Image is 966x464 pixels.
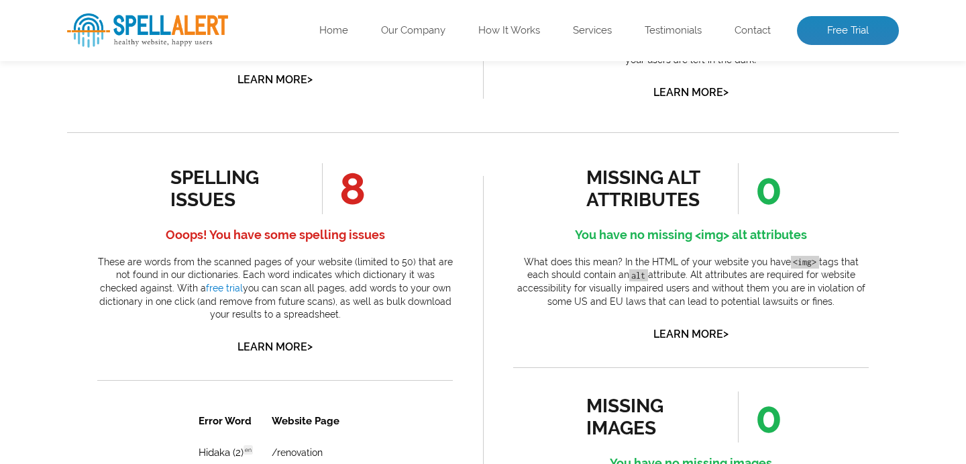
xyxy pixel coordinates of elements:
p: What does this mean? In the HTML of your website you have tags that each should contain an attrib... [513,256,869,308]
th: Error Word [35,1,164,32]
span: > [723,324,729,343]
a: Learn More> [653,86,729,99]
span: en [146,41,156,50]
span: > [307,70,313,89]
span: 0 [738,391,782,443]
a: Testimonials [645,24,702,38]
a: Get Free Trial [117,204,239,232]
span: en [146,72,156,81]
code: alt [629,269,648,282]
a: /about [174,105,205,115]
img: SpellAlert [67,13,228,48]
td: Ikejiri [35,64,164,94]
span: 8 [322,163,366,214]
h3: All Results? [7,153,349,191]
a: 1 [171,319,183,334]
a: free trial [206,283,243,293]
span: Want to view [7,153,349,166]
a: Learn More> [653,328,729,340]
div: spelling issues [170,167,292,211]
a: Our Company [381,24,445,38]
div: missing alt attributes [586,167,708,211]
span: en [146,103,156,112]
td: Hidaka (2) [35,34,164,63]
a: /sell [174,74,195,85]
h4: Ooops! You have some spelling issues [97,224,453,246]
span: > [723,83,729,101]
a: Services [573,24,612,38]
th: Website Page [165,1,321,32]
div: missing images [586,395,708,439]
a: Learn More> [237,73,313,86]
a: Learn More> [237,340,313,353]
span: 0 [738,163,782,214]
td: Umakoshi [35,95,164,125]
a: Free Trial [797,16,899,46]
code: <img> [791,256,819,269]
h4: You have no missing <img> alt attributes [513,224,869,246]
a: /renovation [174,43,225,54]
a: Contact [735,24,771,38]
a: How It Works [478,24,540,38]
p: These are words from the scanned pages of your website (limited to 50) that are not found in our ... [97,256,453,322]
a: Home [319,24,348,38]
span: > [307,337,313,356]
